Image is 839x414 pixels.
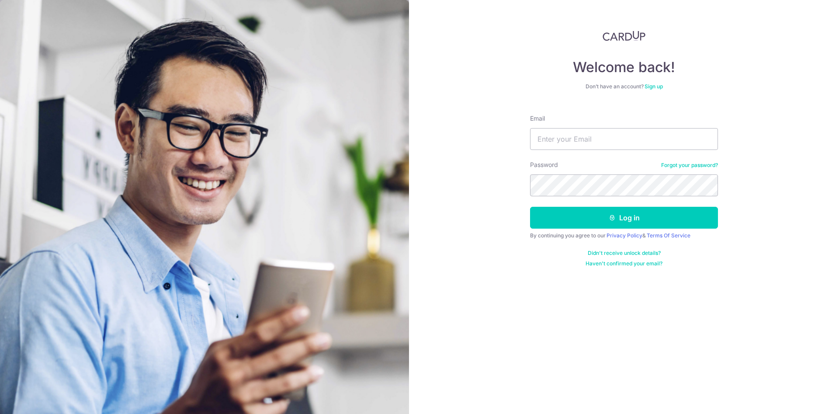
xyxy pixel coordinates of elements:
button: Log in [530,207,718,229]
a: Privacy Policy [607,232,642,239]
input: Enter your Email [530,128,718,150]
div: Don’t have an account? [530,83,718,90]
h4: Welcome back! [530,59,718,76]
img: CardUp Logo [603,31,645,41]
a: Terms Of Service [647,232,690,239]
a: Didn't receive unlock details? [588,250,661,257]
div: By continuing you agree to our & [530,232,718,239]
a: Sign up [645,83,663,90]
a: Forgot your password? [661,162,718,169]
a: Haven't confirmed your email? [586,260,662,267]
label: Password [530,160,558,169]
label: Email [530,114,545,123]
